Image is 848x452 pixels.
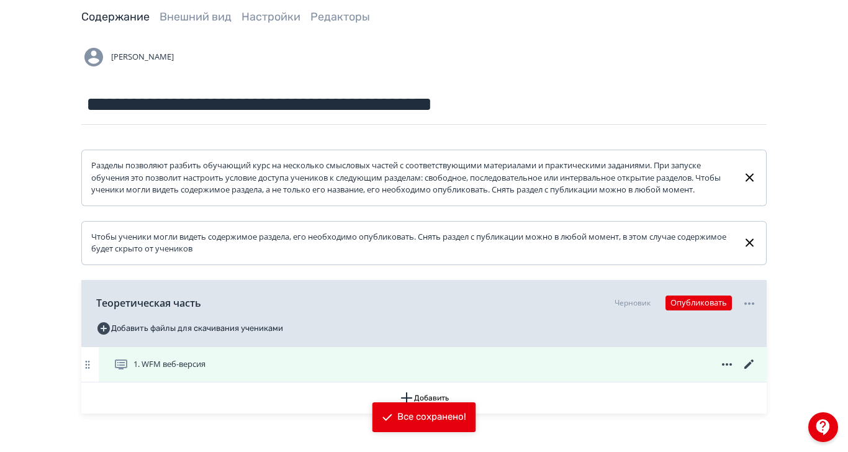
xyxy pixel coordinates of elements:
div: Разделы позволяют разбить обучающий курс на несколько смысловых частей с соответствующими материа... [91,160,733,196]
div: Чтобы ученики могли видеть содержимое раздела, его необходимо опубликовать. Снять раздел с публик... [91,231,733,255]
div: 1. WFM веб-версия [81,347,767,382]
button: Добавить [81,382,767,414]
span: Теоретическая часть [96,296,201,310]
span: 1. WFM веб-версия [133,358,205,371]
span: [PERSON_NAME] [111,51,174,63]
div: Черновик [615,297,651,309]
a: Содержание [81,10,150,24]
div: Все сохранено! [397,411,466,423]
button: Добавить файлы для скачивания учениками [96,319,283,338]
a: Редакторы [310,10,370,24]
button: Опубликовать [665,296,732,310]
a: Внешний вид [160,10,232,24]
a: Настройки [241,10,300,24]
